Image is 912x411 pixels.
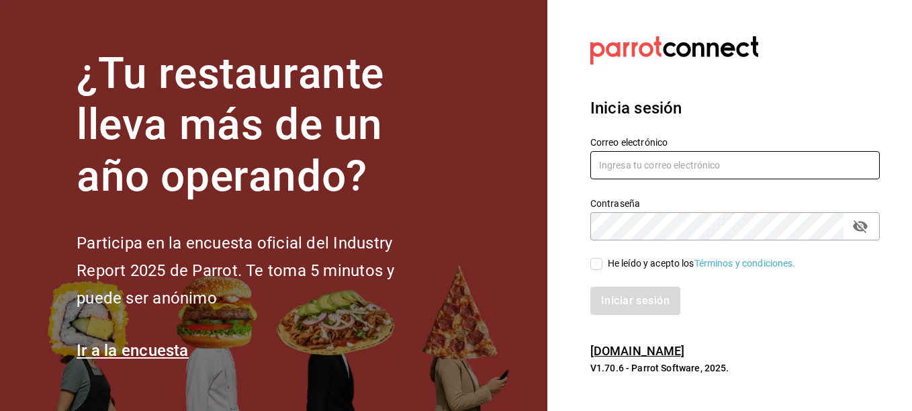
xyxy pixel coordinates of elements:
a: Términos y condiciones. [694,258,796,269]
button: passwordField [849,215,872,238]
label: Contraseña [590,198,880,208]
label: Correo electrónico [590,137,880,146]
div: He leído y acepto los [608,257,796,271]
a: [DOMAIN_NAME] [590,344,685,358]
p: V1.70.6 - Parrot Software, 2025. [590,361,880,375]
h2: Participa en la encuesta oficial del Industry Report 2025 de Parrot. Te toma 5 minutos y puede se... [77,230,439,312]
a: Ir a la encuesta [77,341,189,360]
h3: Inicia sesión [590,96,880,120]
h1: ¿Tu restaurante lleva más de un año operando? [77,48,439,203]
input: Ingresa tu correo electrónico [590,151,880,179]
